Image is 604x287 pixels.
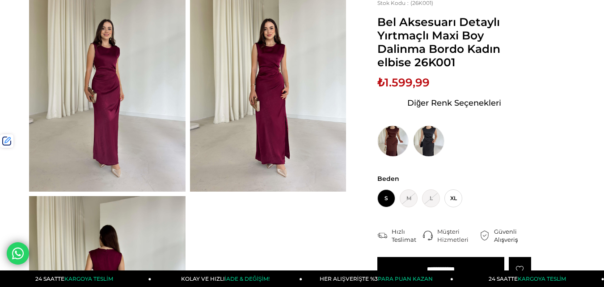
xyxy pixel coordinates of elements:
[494,227,531,244] div: Güvenli Alışveriş
[152,270,303,287] a: KOLAY VE HIZLIİADE & DEĞİŞİM!
[400,189,418,207] span: M
[377,15,531,69] span: Bel Aksesuarı Detaylı Yırtmaçlı Maxi Boy Dalinma Bordo Kadın elbise 26K001
[377,189,395,207] span: S
[377,175,531,183] span: Beden
[378,275,433,282] span: PARA PUAN KAZAN
[423,231,433,240] img: call-center.png
[480,231,490,240] img: security.png
[422,189,440,207] span: L
[444,189,462,207] span: XL
[377,231,387,240] img: shipping.png
[377,76,430,89] span: ₺1.599,99
[437,227,479,244] div: Müşteri Hizmetleri
[225,275,270,282] span: İADE & DEĞİŞİM!
[64,275,113,282] span: KARGOYA TESLİM
[407,96,501,110] span: Diğer Renk Seçenekleri
[392,227,423,244] div: Hızlı Teslimat
[413,125,444,157] img: Bel Aksesuarı Detaylı Yırtmaçlı Maxi Boy Dalinma Siyah Kadın elbise 26K001
[518,275,566,282] span: KARGOYA TESLİM
[509,257,531,282] a: Favorilere Ekle
[302,270,453,287] a: HER ALIŞVERİŞTE %3PARA PUAN KAZAN
[377,125,409,157] img: Bel Aksesuarı Detaylı Yırtmaçlı Maxi Boy Dalinma Kahve Kadın elbise 26K001
[0,270,152,287] a: 24 SAATTEKARGOYA TESLİM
